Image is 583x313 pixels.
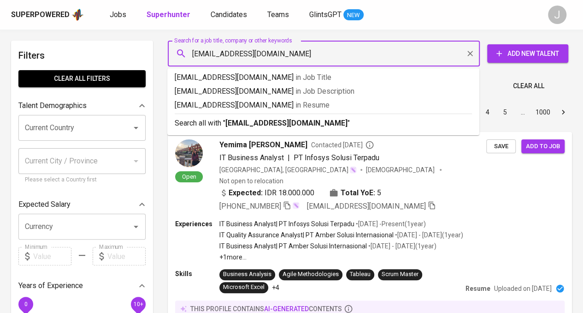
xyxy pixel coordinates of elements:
button: Add to job [521,139,565,154]
div: Talent Demographics [18,96,146,115]
span: in Resume [295,101,330,109]
p: [EMAIL_ADDRESS][DOMAIN_NAME] [175,72,472,83]
a: Superpoweredapp logo [11,8,84,22]
div: Microsoft Excel [223,283,265,292]
p: IT Quality Assurance Analyst | PT Amber Solusi Internasional [219,230,394,240]
span: Candidates [211,10,247,19]
input: Value [33,247,71,265]
a: Jobs [110,9,128,21]
span: Contacted [DATE] [311,140,374,150]
div: … [515,108,530,117]
p: Resume [465,284,490,293]
p: [EMAIL_ADDRESS][DOMAIN_NAME] [175,100,472,111]
a: Candidates [211,9,249,21]
img: 4d153df3dfd3d14b458e4659131a687a.jpg [175,139,203,167]
div: [GEOGRAPHIC_DATA], [GEOGRAPHIC_DATA] [219,165,357,175]
p: Expected Salary [18,199,71,210]
h6: Filters [18,48,146,63]
p: • [DATE] - [DATE] ( 1 year ) [367,241,436,251]
b: Superhunter [147,10,190,19]
div: Scrum Master [382,270,418,279]
button: Go to page 5 [498,105,512,120]
p: IT Business Analyst | PT Infosys Solusi Terpadu [219,219,354,229]
a: Superhunter [147,9,192,21]
span: Add to job [526,141,560,152]
div: Business Analysis [223,270,271,279]
img: magic_wand.svg [292,202,300,209]
button: Open [130,220,142,233]
div: J [548,6,566,24]
button: Open [130,121,142,134]
span: 5 [377,187,381,199]
p: • [DATE] - [DATE] ( 1 year ) [394,230,463,240]
p: Uploaded on [DATE] [494,284,552,293]
span: IT Business Analyst [219,153,284,162]
button: Go to next page [556,105,571,120]
span: [PHONE_NUMBER] [219,202,281,211]
span: AI-generated [264,305,309,313]
button: Clear All [509,78,548,95]
span: in Job Description [295,87,354,96]
input: Value [107,247,146,265]
span: Clear All filters [26,73,138,84]
p: +1 more ... [219,253,463,262]
p: Please select a Country first [25,175,139,185]
span: in Job Title [295,73,331,82]
p: Search all with " " [175,118,472,129]
button: Add New Talent [487,44,568,63]
div: Superpowered [11,10,70,20]
a: GlintsGPT NEW [309,9,364,21]
div: Expected Salary [18,195,146,214]
span: Yemima [PERSON_NAME] [219,139,307,150]
span: Save [491,141,511,152]
span: [EMAIL_ADDRESS][DOMAIN_NAME] [307,202,426,211]
div: Years of Experience [18,277,146,295]
button: Clear [464,47,477,60]
button: Go to page 1000 [533,105,553,120]
span: Clear All [513,80,544,92]
p: Experiences [175,219,219,229]
button: Go to page 4 [480,105,495,120]
p: +4 [272,283,279,292]
img: magic_wand.svg [349,166,357,174]
b: Expected: [229,187,263,199]
p: IT Business Analyst | PT Amber Solusi Internasional [219,241,367,251]
p: Talent Demographics [18,100,87,111]
p: Not open to relocation [219,176,283,186]
div: Agile Methodologies [283,270,339,279]
span: Add New Talent [495,48,561,60]
a: Teams [267,9,291,21]
div: IDR 18.000.000 [219,187,314,199]
span: PT Infosys Solusi Terpadu [294,153,379,162]
span: Jobs [110,10,126,19]
p: • [DATE] - Present ( 1 year ) [354,219,426,229]
span: | [288,152,290,163]
span: Open [178,173,200,181]
p: [EMAIL_ADDRESS][DOMAIN_NAME] [175,86,472,97]
img: app logo [71,8,84,22]
p: Skills [175,269,219,278]
button: Save [486,139,516,154]
p: Years of Experience [18,280,83,291]
div: Tableau [350,270,371,279]
span: 10+ [133,301,143,307]
span: NEW [343,11,364,20]
span: GlintsGPT [309,10,342,19]
button: Clear All filters [18,70,146,87]
span: Teams [267,10,289,19]
span: 0 [24,301,27,307]
b: Total YoE: [341,187,375,199]
nav: pagination navigation [409,105,572,120]
b: [EMAIL_ADDRESS][DOMAIN_NAME] [225,119,347,127]
span: [DEMOGRAPHIC_DATA] [366,165,436,175]
svg: By Batam recruiter [365,140,374,150]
